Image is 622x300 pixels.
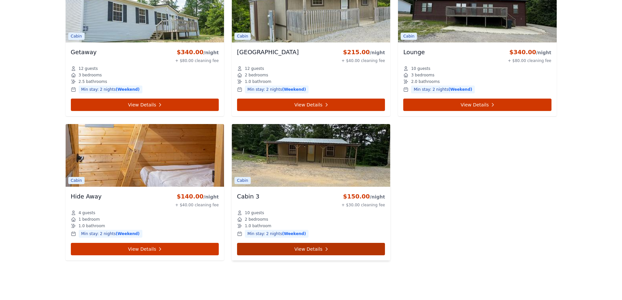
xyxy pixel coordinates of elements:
[282,87,306,92] span: (Weekend)
[79,230,142,238] span: Min stay: 2 nights
[245,210,264,215] span: 10 guests
[68,33,85,40] span: Cabin
[79,66,98,71] span: 12 guests
[342,192,385,201] div: $150.00
[232,124,390,187] img: Cabin 3
[411,79,439,84] span: 2.0 bathrooms
[370,194,385,199] span: /night
[79,210,95,215] span: 4 guests
[245,79,271,84] span: 1.0 bathroom
[237,192,260,201] h3: Cabin 3
[203,50,219,55] span: /night
[245,66,264,71] span: 12 guests
[79,217,100,222] span: 1 bedroom
[175,192,219,201] div: $140.00
[237,243,385,255] a: View Details
[403,99,551,111] a: View Details
[79,72,102,78] span: 3 bedrooms
[116,87,140,92] span: (Weekend)
[342,48,385,57] div: $215.00
[448,87,472,92] span: (Weekend)
[234,33,251,40] span: Cabin
[79,86,142,93] span: Min stay: 2 nights
[411,72,434,78] span: 3 bedrooms
[411,86,475,93] span: Min stay: 2 nights
[245,86,309,93] span: Min stay: 2 nights
[245,223,271,229] span: 1.0 bathroom
[175,202,219,208] div: + $40.00 cleaning fee
[245,217,268,222] span: 2 bedrooms
[245,72,268,78] span: 2 bedrooms
[403,48,425,57] h3: Lounge
[71,192,102,201] h3: Hide Away
[234,177,251,184] span: Cabin
[79,79,107,84] span: 2.5 bathrooms
[71,99,219,111] a: View Details
[370,50,385,55] span: /night
[282,231,306,236] span: (Weekend)
[175,58,219,63] div: + $80.00 cleaning fee
[342,58,385,63] div: + $40.00 cleaning fee
[79,223,105,229] span: 1.0 bathroom
[237,48,299,57] h3: [GEOGRAPHIC_DATA]
[116,231,140,236] span: (Weekend)
[536,50,551,55] span: /night
[66,124,224,187] img: Hide Away
[508,48,551,57] div: $340.00
[203,194,219,199] span: /night
[71,243,219,255] a: View Details
[237,99,385,111] a: View Details
[68,177,85,184] span: Cabin
[175,48,219,57] div: $340.00
[342,202,385,208] div: + $30.00 cleaning fee
[245,230,309,238] span: Min stay: 2 nights
[71,48,97,57] h3: Getaway
[508,58,551,63] div: + $80.00 cleaning fee
[411,66,430,71] span: 10 guests
[401,33,417,40] span: Cabin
